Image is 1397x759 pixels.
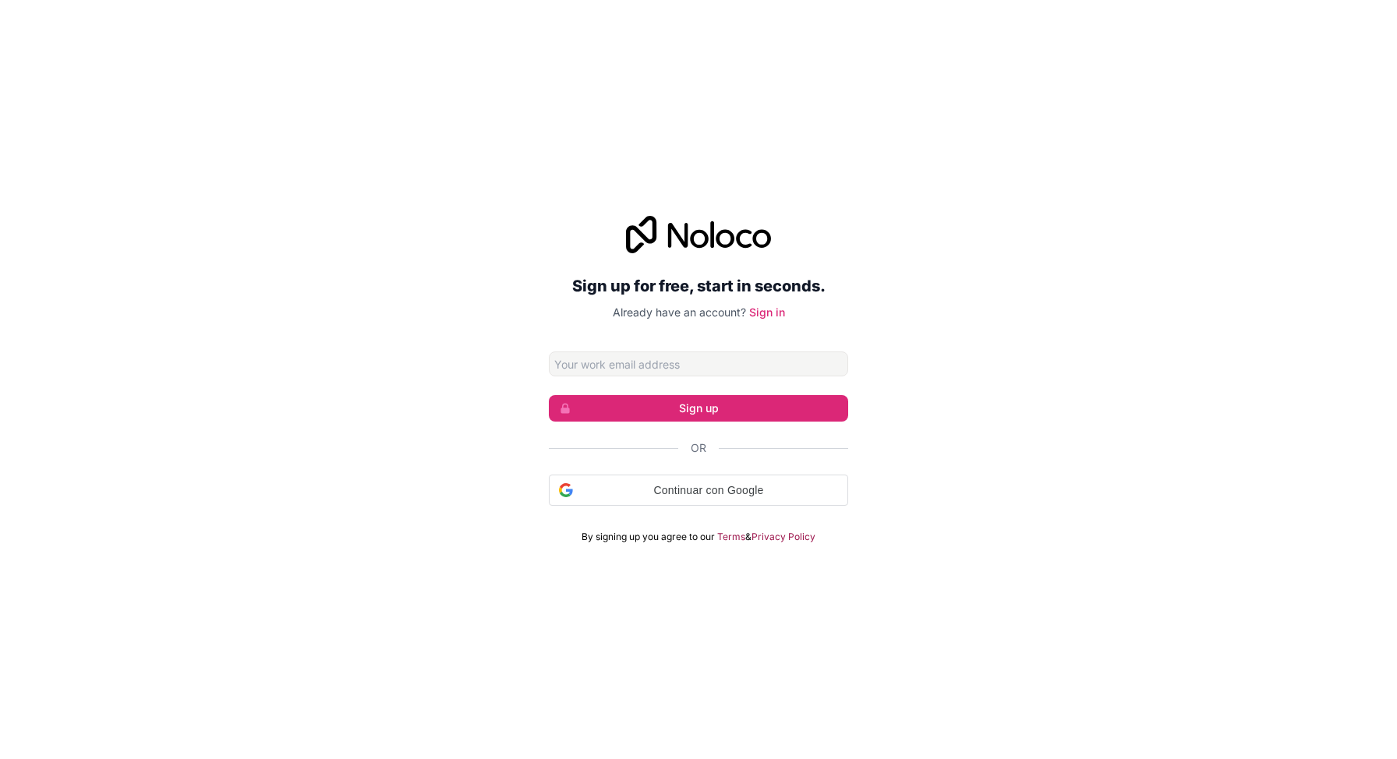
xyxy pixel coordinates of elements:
[749,305,785,319] a: Sign in
[549,475,848,506] div: Continuar con Google
[752,531,815,543] a: Privacy Policy
[717,531,745,543] a: Terms
[582,531,715,543] span: By signing up you agree to our
[549,395,848,422] button: Sign up
[549,272,848,300] h2: Sign up for free, start in seconds.
[613,305,746,319] span: Already have an account?
[549,351,848,376] input: Email address
[745,531,752,543] span: &
[691,440,706,456] span: Or
[579,482,838,499] span: Continuar con Google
